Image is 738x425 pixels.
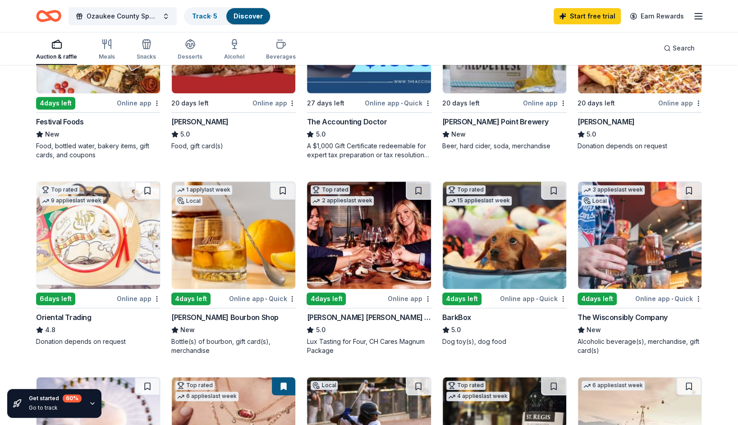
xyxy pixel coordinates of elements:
div: Oriental Trading [36,312,92,323]
span: Ozaukee County Special Olympics 9Pin Tap Fundraiser [87,11,159,22]
a: Discover [234,12,263,20]
span: New [451,129,466,140]
div: 4 days left [171,292,211,305]
div: Online app [117,293,160,304]
div: Dog toy(s), dog food [442,337,567,346]
div: Top rated [446,381,486,390]
button: Snacks [137,35,156,65]
button: Track· 5Discover [184,7,271,25]
div: Local [582,197,609,206]
div: Online app [252,97,296,109]
div: The Accounting Doctor [307,116,387,127]
img: Image for Oriental Trading [37,182,160,289]
div: Donation depends on request [36,337,160,346]
div: Food, bottled water, bakery items, gift cards, and coupons [36,142,160,160]
div: 20 days left [442,98,480,109]
div: Festival Foods [36,116,83,127]
div: Auction & raffle [36,53,77,60]
a: Earn Rewards [624,8,689,24]
div: Local [175,197,202,206]
button: Search [656,39,702,57]
div: Alcoholic beverage(s), merchandise, gift card(s) [578,337,702,355]
div: [PERSON_NAME] [578,116,635,127]
div: BarkBox [442,312,471,323]
div: Online app Quick [365,97,431,109]
a: Image for The Wisconsibly Company3 applieslast weekLocal4days leftOnline app•QuickThe Wisconsibly... [578,181,702,355]
div: 20 days left [578,98,615,109]
div: Meals [99,53,115,60]
span: • [536,295,538,302]
div: Online app Quick [229,293,296,304]
span: New [587,324,601,335]
div: Beer, hard cider, soda, merchandise [442,142,567,151]
span: 5.0 [180,129,190,140]
a: Image for Blanton's Bourbon Shop1 applylast weekLocal4days leftOnline app•Quick[PERSON_NAME] Bour... [171,181,296,355]
a: Home [36,5,61,27]
a: Track· 5 [192,12,217,20]
div: Desserts [178,53,202,60]
div: Top rated [175,381,215,390]
span: • [265,295,267,302]
button: Alcohol [224,35,244,65]
button: Meals [99,35,115,65]
div: [PERSON_NAME] [PERSON_NAME] Winery and Restaurants [307,312,431,323]
span: • [671,295,673,302]
div: Top rated [311,185,350,194]
img: Image for Blanton's Bourbon Shop [172,182,295,289]
div: 6 applies last week [175,392,238,401]
span: Search [673,43,695,54]
div: 1 apply last week [175,185,232,195]
div: 4 days left [307,292,346,305]
div: [PERSON_NAME] [171,116,229,127]
div: Bottle(s) of bourbon, gift card(s), merchandise [171,337,296,355]
div: 4 days left [442,292,481,305]
div: The Wisconsibly Company [578,312,668,323]
div: 4 applies last week [446,392,509,401]
div: Alcohol [224,53,244,60]
button: Desserts [178,35,202,65]
div: 20 days left [171,98,209,109]
div: 2 applies last week [311,196,374,206]
span: 5.0 [316,129,325,140]
div: Online app Quick [635,293,702,304]
div: 6 applies last week [582,381,645,390]
span: 4.8 [45,324,55,335]
button: Beverages [266,35,296,65]
div: 9 applies last week [40,196,103,206]
div: 27 days left [307,98,344,109]
img: Image for The Wisconsibly Company [578,182,701,289]
button: Ozaukee County Special Olympics 9Pin Tap Fundraiser [69,7,177,25]
span: • [401,100,403,107]
div: Beverages [266,53,296,60]
div: Online app [388,293,431,304]
a: Image for BarkBoxTop rated15 applieslast week4days leftOnline app•QuickBarkBox5.0Dog toy(s), dog ... [442,181,567,346]
span: 5.0 [587,129,596,140]
div: 4 days left [36,97,75,110]
a: Start free trial [554,8,621,24]
div: [PERSON_NAME] Bourbon Shop [171,312,279,323]
div: Online app Quick [500,293,567,304]
a: Image for Cooper's Hawk Winery and RestaurantsTop rated2 applieslast week4days leftOnline app[PER... [307,181,431,355]
div: Go to track [29,404,82,411]
div: Online app [117,97,160,109]
div: Online app [523,97,567,109]
div: 3 applies last week [582,185,645,195]
div: A $1,000 Gift Certificate redeemable for expert tax preparation or tax resolution services—recipi... [307,142,431,160]
div: [PERSON_NAME] Point Brewery [442,116,549,127]
span: 5.0 [451,324,461,335]
span: New [45,129,60,140]
div: 60 % [63,394,82,402]
div: Online app [658,97,702,109]
div: Lux Tasting for Four, CH Cares Magnum Package [307,337,431,355]
div: Top rated [446,185,486,194]
img: Image for Cooper's Hawk Winery and Restaurants [307,182,431,289]
div: Snacks [137,53,156,60]
span: New [180,324,195,335]
a: Image for Oriental TradingTop rated9 applieslast week6days leftOnline appOriental Trading4.8Donat... [36,181,160,346]
div: 4 days left [578,292,617,305]
img: Image for BarkBox [443,182,566,289]
div: Get started [29,394,82,402]
div: Food, gift card(s) [171,142,296,151]
div: Donation depends on request [578,142,702,151]
div: 6 days left [36,292,75,305]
